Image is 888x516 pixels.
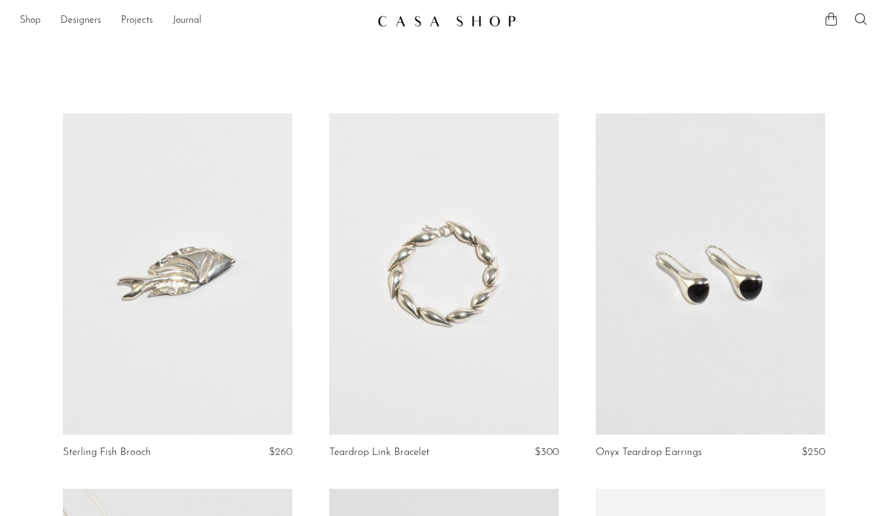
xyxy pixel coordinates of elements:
[535,447,559,457] span: $300
[63,447,151,458] a: Sterling Fish Brooch
[60,13,101,29] a: Designers
[20,10,368,31] ul: NEW HEADER MENU
[269,447,292,457] span: $260
[329,447,429,458] a: Teardrop Link Bracelet
[802,447,825,457] span: $250
[121,13,153,29] a: Projects
[20,10,368,31] nav: Desktop navigation
[20,13,41,29] a: Shop
[173,13,202,29] a: Journal
[596,447,702,458] a: Onyx Teardrop Earrings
